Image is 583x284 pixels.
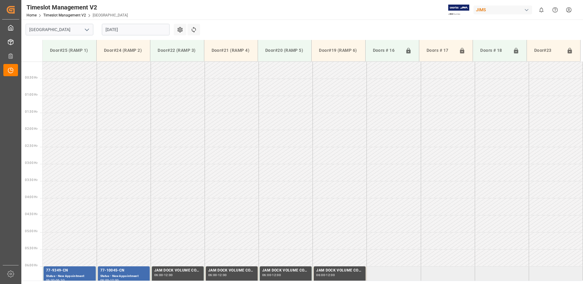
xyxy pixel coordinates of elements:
[262,268,309,274] div: JAM DOCK VOLUME CONTROL
[262,274,271,276] div: 06:00
[26,24,93,35] input: Type to search/select
[110,279,119,282] div: 12:00
[154,268,201,274] div: JAM DOCK VOLUME CONTROL
[55,279,56,282] div: -
[474,4,535,16] button: JIMS
[155,45,199,56] div: Door#22 (RAMP 3)
[102,45,145,56] div: Door#24 (RAMP 2)
[208,268,255,274] div: JAM DOCK VOLUME CONTROL
[25,229,38,233] span: 05:00 Hr
[25,76,38,79] span: 00:30 Hr
[478,45,510,56] div: Doors # 18
[370,45,403,56] div: Doors # 16
[25,110,38,113] span: 01:30 Hr
[25,161,38,165] span: 03:00 Hr
[317,45,360,56] div: Door#19 (RAMP 6)
[532,45,564,56] div: Door#23
[325,274,326,276] div: -
[27,3,128,12] div: Timeslot Management V2
[154,274,163,276] div: 06:00
[102,24,170,35] input: DD.MM.YYYY
[163,274,164,276] div: -
[25,195,38,199] span: 04:00 Hr
[25,127,38,130] span: 02:00 Hr
[46,268,93,274] div: 77-9349-CN
[100,274,147,279] div: Status - New Appointment
[316,274,325,276] div: 06:00
[25,212,38,216] span: 04:30 Hr
[43,13,86,17] a: Timeslot Management V2
[316,268,363,274] div: JAM DOCK VOLUME CONTROL
[82,25,91,34] button: open menu
[25,264,38,267] span: 06:00 Hr
[56,279,65,282] div: 06:30
[100,268,147,274] div: 77-10045-CN
[535,3,548,17] button: show 0 new notifications
[46,279,55,282] div: 06:00
[109,279,110,282] div: -
[25,178,38,182] span: 03:30 Hr
[25,144,38,147] span: 02:30 Hr
[271,274,272,276] div: -
[326,274,335,276] div: 12:00
[209,45,253,56] div: Door#21 (RAMP 4)
[474,5,532,14] div: JIMS
[25,247,38,250] span: 05:30 Hr
[164,274,173,276] div: 12:00
[448,5,469,15] img: Exertis%20JAM%20-%20Email%20Logo.jpg_1722504956.jpg
[218,274,227,276] div: 12:00
[217,274,218,276] div: -
[548,3,562,17] button: Help Center
[46,274,93,279] div: Status - New Appointment
[424,45,456,56] div: Doors # 17
[272,274,281,276] div: 12:00
[48,45,91,56] div: Door#25 (RAMP 1)
[100,279,109,282] div: 06:00
[27,13,37,17] a: Home
[263,45,306,56] div: Door#20 (RAMP 5)
[208,274,217,276] div: 06:00
[25,93,38,96] span: 01:00 Hr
